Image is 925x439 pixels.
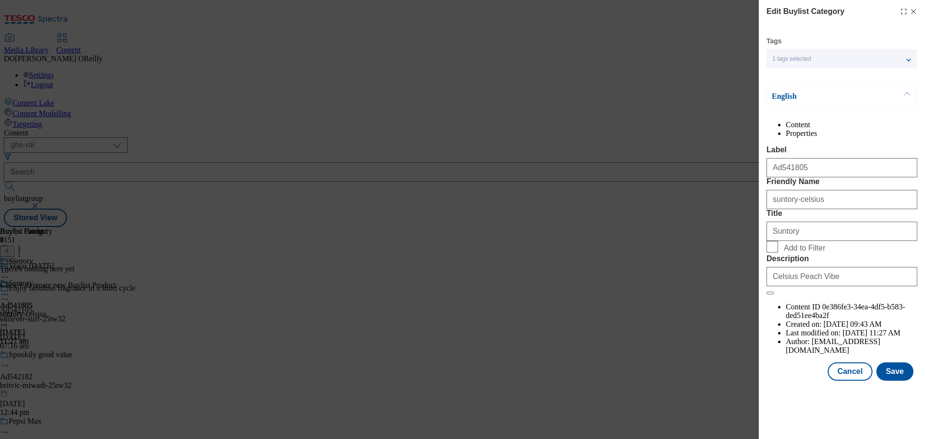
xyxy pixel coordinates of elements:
[823,320,882,328] span: [DATE] 09:43 AM
[766,190,917,209] input: Enter Friendly Name
[766,49,917,68] button: 1 tags selected
[786,303,917,320] li: Content ID
[786,120,917,129] li: Content
[772,92,873,101] p: English
[772,55,811,63] span: 1 tags selected
[766,254,917,263] label: Description
[786,337,917,355] li: Author:
[786,329,917,337] li: Last modified on:
[766,267,917,286] input: Enter Description
[766,177,917,186] label: Friendly Name
[828,362,872,381] button: Cancel
[786,320,917,329] li: Created on:
[786,303,905,319] span: 0e386fe3-34ea-4df5-b583-ded51ee4ba2f
[766,146,917,154] label: Label
[766,209,917,218] label: Title
[786,337,880,354] span: [EMAIL_ADDRESS][DOMAIN_NAME]
[766,39,782,44] label: Tags
[843,329,900,337] span: [DATE] 11:27 AM
[784,244,825,253] span: Add to Filter
[786,129,917,138] li: Properties
[766,158,917,177] input: Enter Label
[766,6,845,17] h4: Edit Buylist Category
[876,362,913,381] button: Save
[766,222,917,241] input: Enter Title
